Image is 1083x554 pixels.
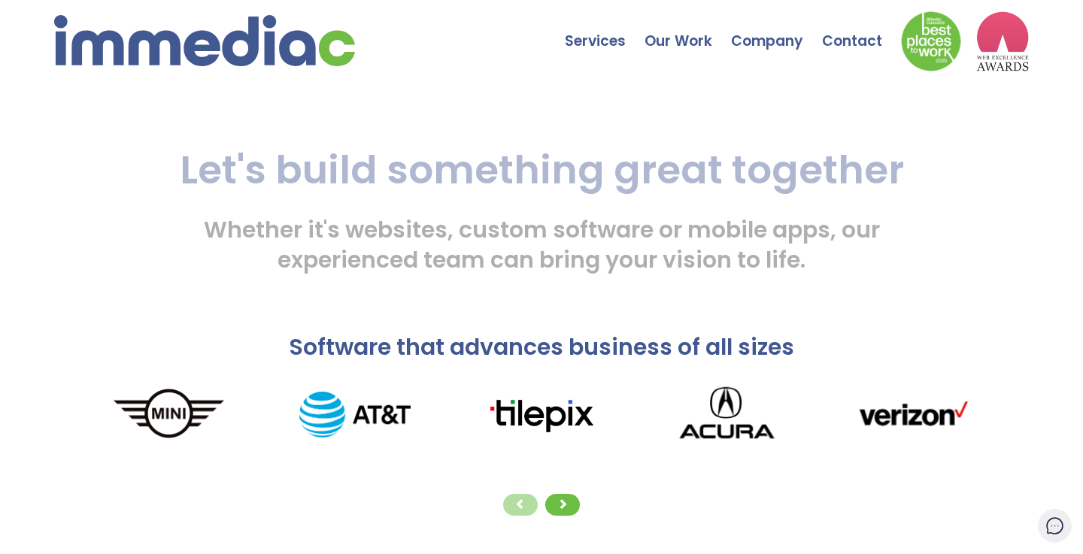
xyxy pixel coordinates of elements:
[76,386,262,442] img: MINI_logo.png
[565,4,645,56] a: Services
[731,4,822,56] a: Company
[820,395,1006,434] img: verizonLogo.png
[901,11,961,71] img: Down
[976,11,1029,71] img: logo2_wea_nobg.webp
[289,331,794,363] span: Software that advances business of all sizes
[262,392,447,437] img: AT%26T_logo.png
[204,213,880,276] span: Whether it's websites, custom software or mobile apps, our experienced team can bring your vision...
[645,4,731,56] a: Our Work
[448,395,634,434] img: tilepixLogo.png
[180,142,904,197] span: Let's build something great together
[822,4,901,56] a: Contact
[54,15,355,66] img: immediac
[634,377,820,451] img: Acura_logo.png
